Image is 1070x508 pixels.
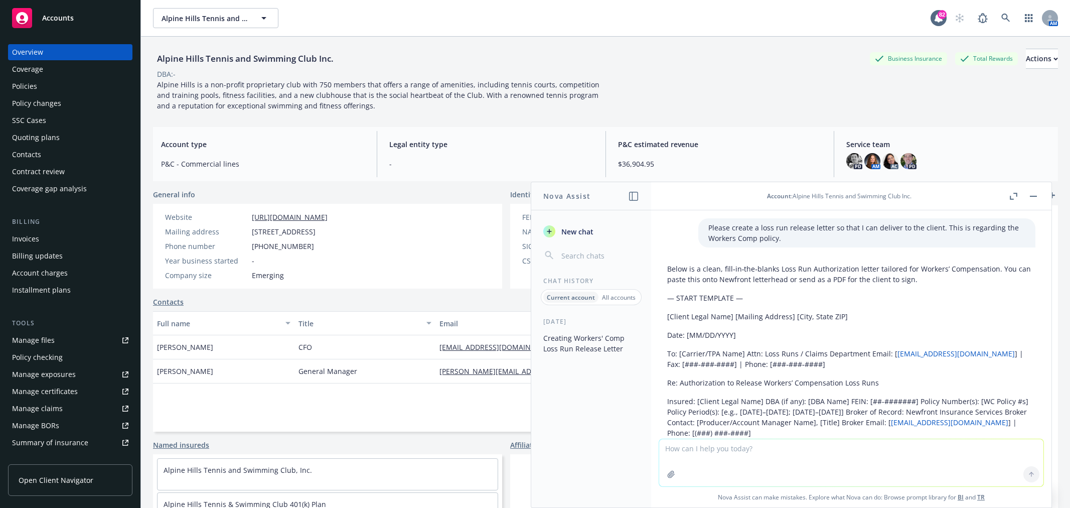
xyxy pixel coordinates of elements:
a: Summary of insurance [8,435,132,451]
a: Start snowing [950,8,970,28]
a: Named insureds [153,440,209,450]
button: Actions [1026,49,1058,69]
a: [EMAIL_ADDRESS][DOMAIN_NAME] [897,349,1015,358]
div: Manage BORs [12,418,59,434]
div: Title [298,318,421,329]
div: Tools [8,318,132,328]
span: General info [153,189,195,200]
div: Year business started [165,256,248,266]
div: Summary of insurance [12,435,88,451]
div: Phone number [165,241,248,251]
a: Report a Bug [973,8,993,28]
span: Accounts [42,14,74,22]
a: Contacts [8,147,132,163]
a: [EMAIL_ADDRESS][DOMAIN_NAME] [439,342,565,352]
a: Contacts [153,297,184,307]
a: Manage certificates [8,384,132,400]
a: Account charges [8,265,132,281]
span: Legal entity type [389,139,593,150]
div: SIC code [522,241,605,251]
div: Coverage gap analysis [12,181,87,197]
div: Billing updates [12,248,63,264]
button: Full name [153,311,294,335]
a: [EMAIL_ADDRESS][DOMAIN_NAME] [891,418,1008,427]
span: P&C estimated revenue [618,139,822,150]
a: SSC Cases [8,112,132,129]
a: Policies [8,78,132,94]
div: Chat History [531,277,651,285]
div: Contract review [12,164,65,180]
a: Manage exposures [8,366,132,383]
div: SSC Cases [12,112,46,129]
span: - [389,159,593,169]
div: Mailing address [165,226,248,237]
h1: Nova Assist [543,191,590,201]
span: Account [767,192,791,200]
a: Accounts [8,4,132,32]
button: Title [294,311,436,335]
div: Actions [1026,49,1058,68]
span: Service team [846,139,1050,150]
div: Billing [8,217,132,227]
a: Alpine Hills Tennis and Swimming Club, Inc. [164,465,312,475]
div: Policy checking [12,349,63,365]
div: Full name [157,318,279,329]
a: Installment plans [8,282,132,298]
p: Date: [MM/DD/YYYY] [667,330,1035,340]
div: Invoices [12,231,39,247]
div: Business Insurance [870,52,947,65]
span: Emerging [252,270,284,281]
div: Alpine Hills Tennis and Swimming Club Inc. [153,52,338,65]
a: BI [958,493,964,501]
div: Overview [12,44,43,60]
a: Billing updates [8,248,132,264]
div: Quoting plans [12,130,60,146]
div: NAICS [522,226,605,237]
p: Insured: [Client Legal Name] DBA (if any): [DBA Name] FEIN: [##-#######] Policy Number(s): [WC Po... [667,396,1035,438]
div: Manage claims [12,401,63,417]
a: Search [996,8,1016,28]
p: [Client Legal Name] [Mailing Address] [City, State ZIP] [667,311,1035,322]
div: Manage exposures [12,366,76,383]
div: 82 [938,10,947,19]
p: Re: Authorization to Release Workers’ Compensation Loss Runs [667,377,1035,388]
a: add [1046,189,1058,201]
p: Please create a loss run release letter so that I can deliver to the client. This is regarding th... [708,222,1025,243]
button: New chat [539,222,643,240]
p: Below is a clean, fill‑in‑the‑blanks Loss Run Authorization letter tailored for Workers’ Compensa... [667,264,1035,285]
a: Coverage [8,61,132,77]
div: : Alpine Hills Tennis and Swimming Club Inc. [767,192,911,200]
div: Company size [165,270,248,281]
a: Policy checking [8,349,132,365]
div: Policies [12,78,37,94]
div: Contacts [12,147,41,163]
div: Coverage [12,61,43,77]
div: [DATE] [531,317,651,326]
p: — START TEMPLATE — [667,293,1035,303]
p: All accounts [602,293,636,302]
div: Policy AI ingestions [12,452,76,468]
span: [PERSON_NAME] [157,342,213,352]
span: Alpine Hills Tennis and Swimming Club Inc. [162,13,248,24]
img: photo [900,153,916,169]
p: To: [Carrier/TPA Name] Attn: Loss Runs / Claims Department Email: [ ] | Fax: [###‑###‑####] | Pho... [667,348,1035,369]
a: Coverage gap analysis [8,181,132,197]
a: Manage files [8,332,132,348]
span: - [252,256,254,266]
div: Website [165,212,248,222]
a: Quoting plans [8,130,132,146]
a: Manage BORs [8,418,132,434]
a: Invoices [8,231,132,247]
a: TR [977,493,985,501]
span: New chat [559,226,593,237]
button: Creating Workers' Comp Loss Run Release Letter [539,330,643,357]
div: Installment plans [12,282,71,298]
div: Manage certificates [12,384,78,400]
a: Policy changes [8,95,132,111]
p: Current account [547,293,595,302]
div: Manage files [12,332,55,348]
a: Overview [8,44,132,60]
span: Alpine Hills is a non-profit proprietary club with 750 members that offers a range of amenities, ... [157,80,601,110]
span: Identifiers [510,189,545,200]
